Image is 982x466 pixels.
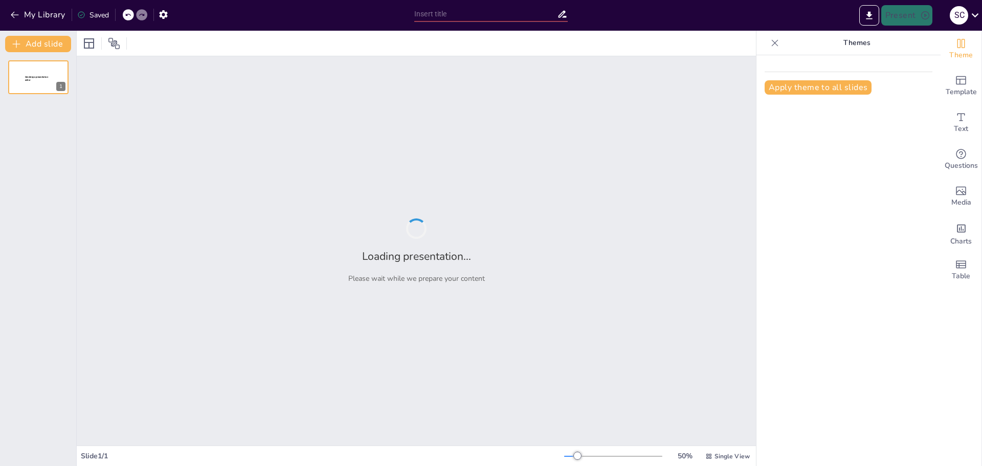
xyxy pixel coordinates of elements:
[8,60,69,94] div: 1
[5,36,71,52] button: Add slide
[941,215,981,252] div: Add charts and graphs
[950,5,968,26] button: s c
[941,178,981,215] div: Add images, graphics, shapes or video
[362,249,471,263] h2: Loading presentation...
[715,452,750,460] span: Single View
[945,160,978,171] span: Questions
[952,271,970,282] span: Table
[951,197,971,208] span: Media
[949,50,973,61] span: Theme
[946,86,977,98] span: Template
[941,252,981,289] div: Add a table
[783,31,930,55] p: Themes
[81,35,97,52] div: Layout
[881,5,932,26] button: Present
[8,7,70,23] button: My Library
[941,68,981,104] div: Add ready made slides
[941,31,981,68] div: Change the overall theme
[414,7,557,21] input: Insert title
[941,104,981,141] div: Add text boxes
[765,80,872,95] button: Apply theme to all slides
[941,141,981,178] div: Get real-time input from your audience
[81,451,564,461] div: Slide 1 / 1
[56,82,65,91] div: 1
[950,6,968,25] div: s c
[954,123,968,135] span: Text
[77,10,109,20] div: Saved
[950,236,972,247] span: Charts
[348,274,485,283] p: Please wait while we prepare your content
[108,37,120,50] span: Position
[673,451,697,461] div: 50 %
[859,5,879,26] button: Export to PowerPoint
[25,76,48,81] span: Sendsteps presentation editor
